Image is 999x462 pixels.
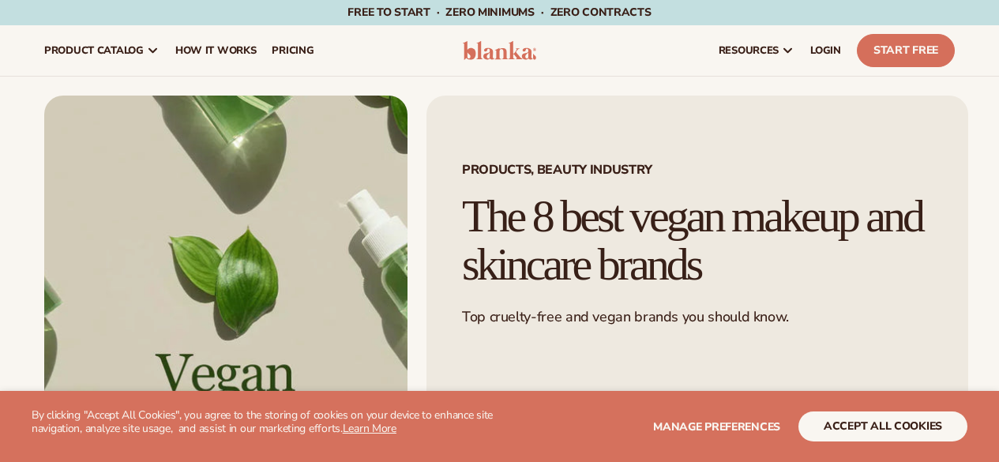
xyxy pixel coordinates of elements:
a: product catalog [36,25,167,76]
span: LOGIN [810,44,841,57]
a: resources [711,25,802,76]
p: By clicking "Accept All Cookies", you agree to the storing of cookies on your device to enhance s... [32,409,500,436]
span: Manage preferences [653,419,780,434]
a: Learn More [343,421,396,436]
span: product catalog [44,44,144,57]
span: Products, Beauty Industry [462,163,933,176]
a: How It Works [167,25,265,76]
button: accept all cookies [798,411,967,441]
h1: The 8 best vegan makeup and skincare brands [462,193,933,289]
span: resources [719,44,779,57]
a: LOGIN [802,25,849,76]
span: Top cruelty-free and vegan brands you should know. [462,307,789,326]
a: Start Free [857,34,955,67]
button: Manage preferences [653,411,780,441]
a: pricing [264,25,321,76]
span: pricing [272,44,314,57]
span: Free to start · ZERO minimums · ZERO contracts [347,5,651,20]
img: logo [463,41,537,60]
span: How It Works [175,44,257,57]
